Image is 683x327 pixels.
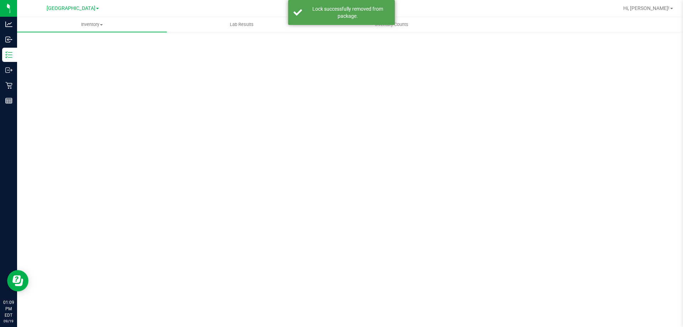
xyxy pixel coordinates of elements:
[5,67,12,74] inline-svg: Outbound
[17,21,167,28] span: Inventory
[306,5,390,20] div: Lock successfully removed from package.
[220,21,263,28] span: Lab Results
[623,5,669,11] span: Hi, [PERSON_NAME]!
[5,82,12,89] inline-svg: Retail
[167,17,317,32] a: Lab Results
[5,36,12,43] inline-svg: Inbound
[5,21,12,28] inline-svg: Analytics
[5,97,12,104] inline-svg: Reports
[5,51,12,58] inline-svg: Inventory
[7,270,28,291] iframe: Resource center
[17,17,167,32] a: Inventory
[3,299,14,318] p: 01:09 PM EDT
[47,5,95,11] span: [GEOGRAPHIC_DATA]
[3,318,14,324] p: 09/19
